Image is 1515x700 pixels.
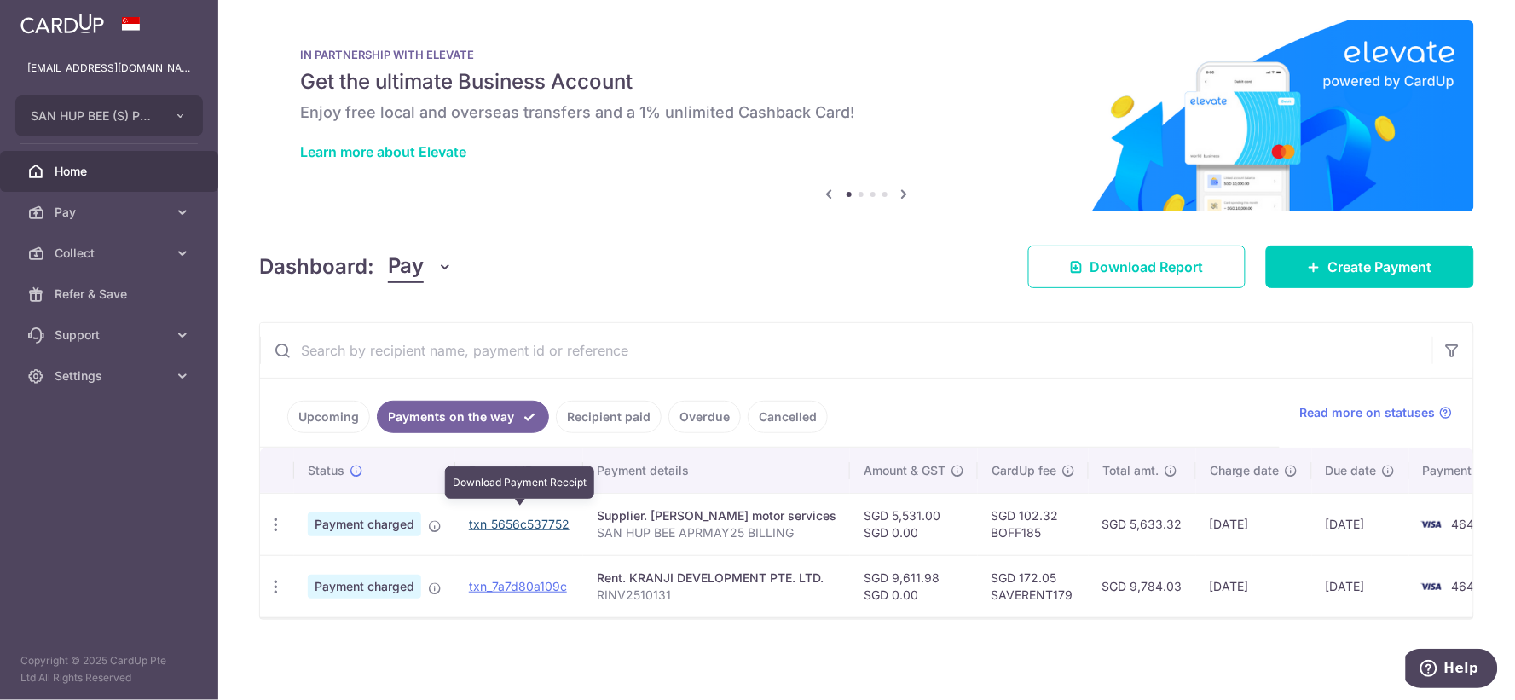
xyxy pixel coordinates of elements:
[55,327,167,344] span: Support
[556,401,662,433] a: Recipient paid
[260,323,1432,378] input: Search by recipient name, payment id or reference
[668,401,741,433] a: Overdue
[978,555,1089,617] td: SGD 172.05 SAVERENT179
[1210,462,1280,479] span: Charge date
[55,204,167,221] span: Pay
[597,587,836,604] p: RINV2510131
[308,575,421,599] span: Payment charged
[20,14,104,34] img: CardUp
[1328,257,1432,277] span: Create Payment
[1300,404,1453,421] a: Read more on statuses
[27,60,191,77] p: [EMAIL_ADDRESS][DOMAIN_NAME]
[31,107,157,124] span: SAN HUP BEE (S) PTE LTD
[1406,649,1498,691] iframe: Opens a widget where you can find more information
[748,401,828,433] a: Cancelled
[1028,246,1246,288] a: Download Report
[259,20,1474,211] img: Renovation banner
[992,462,1056,479] span: CardUp fee
[300,102,1433,123] h6: Enjoy free local and overseas transfers and a 1% unlimited Cashback Card!
[597,570,836,587] div: Rent. KRANJI DEVELOPMENT PTE. LTD.
[1196,493,1312,555] td: [DATE]
[1312,493,1409,555] td: [DATE]
[308,512,421,536] span: Payment charged
[445,466,594,499] div: Download Payment Receipt
[864,462,945,479] span: Amount & GST
[388,251,454,283] button: Pay
[597,524,836,541] p: SAN HUP BEE APRMAY25 BILLING
[1089,493,1196,555] td: SGD 5,633.32
[1196,555,1312,617] td: [DATE]
[15,95,203,136] button: SAN HUP BEE (S) PTE LTD
[300,143,466,160] a: Learn more about Elevate
[978,493,1089,555] td: SGD 102.32 BOFF185
[55,163,167,180] span: Home
[850,555,978,617] td: SGD 9,611.98 SGD 0.00
[287,401,370,433] a: Upcoming
[55,245,167,262] span: Collect
[455,448,583,493] th: Payment ID
[1300,404,1436,421] span: Read more on statuses
[1452,579,1483,593] span: 4643
[308,462,344,479] span: Status
[1090,257,1204,277] span: Download Report
[55,286,167,303] span: Refer & Save
[850,493,978,555] td: SGD 5,531.00 SGD 0.00
[259,252,374,282] h4: Dashboard:
[597,507,836,524] div: Supplier. [PERSON_NAME] motor services
[1102,462,1159,479] span: Total amt.
[55,367,167,385] span: Settings
[1414,514,1449,535] img: Bank Card
[300,68,1433,95] h5: Get the ultimate Business Account
[388,251,424,283] span: Pay
[583,448,850,493] th: Payment details
[1089,555,1196,617] td: SGD 9,784.03
[300,48,1433,61] p: IN PARTNERSHIP WITH ELEVATE
[1312,555,1409,617] td: [DATE]
[1414,576,1449,597] img: Bank Card
[1452,517,1483,531] span: 4643
[377,401,549,433] a: Payments on the way
[1266,246,1474,288] a: Create Payment
[469,579,567,593] a: txn_7a7d80a109c
[469,517,570,531] a: txn_5656c537752
[1326,462,1377,479] span: Due date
